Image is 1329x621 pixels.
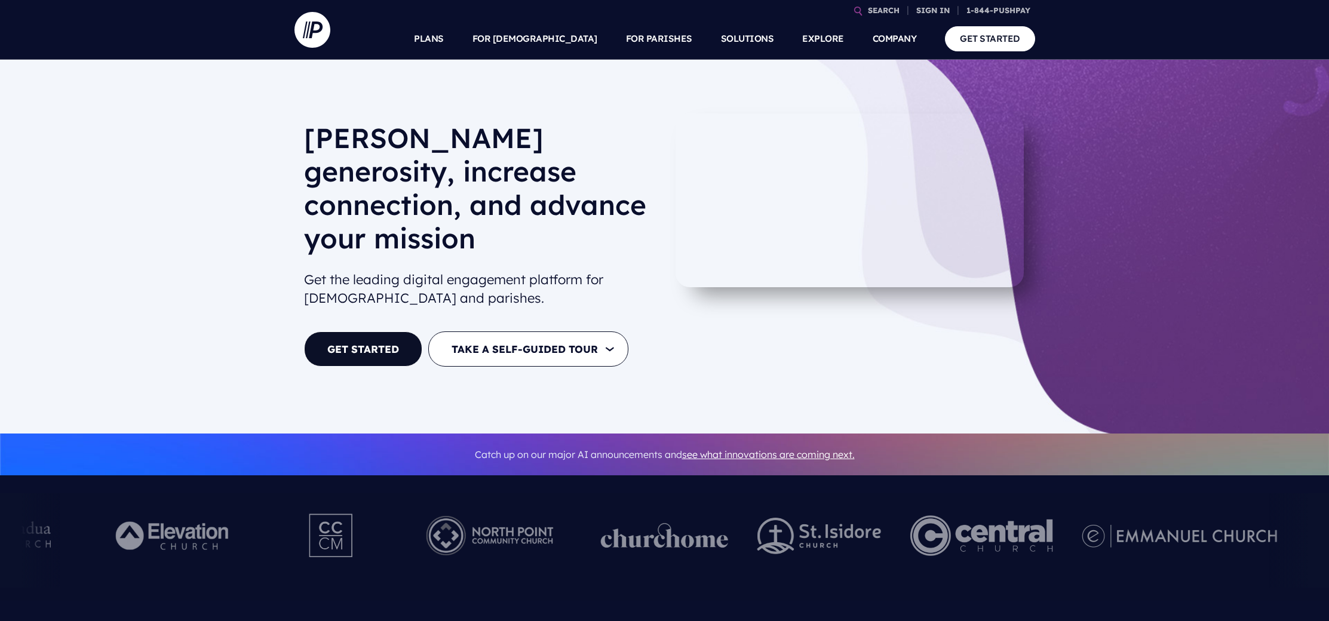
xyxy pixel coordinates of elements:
[414,18,444,60] a: PLANS
[304,441,1026,468] p: Catch up on our major AI announcements and
[873,18,917,60] a: COMPANY
[626,18,692,60] a: FOR PARISHES
[407,503,572,568] img: Pushpay_Logo__NorthPoint
[304,266,655,312] h2: Get the leading digital engagement platform for [DEMOGRAPHIC_DATA] and parishes.
[757,518,881,554] img: pp_logos_2
[721,18,774,60] a: SOLUTIONS
[304,121,655,265] h1: [PERSON_NAME] generosity, increase connection, and advance your mission
[284,503,379,568] img: Pushpay_Logo__CCM
[600,523,728,548] img: pp_logos_1
[1082,524,1277,548] img: pp_logos_3
[91,503,256,568] img: Pushpay_Logo__Elevation
[304,331,422,367] a: GET STARTED
[428,331,628,367] button: TAKE A SELF-GUIDED TOUR
[472,18,597,60] a: FOR [DEMOGRAPHIC_DATA]
[802,18,844,60] a: EXPLORE
[945,26,1035,51] a: GET STARTED
[910,503,1052,568] img: Central Church Henderson NV
[682,448,855,460] a: see what innovations are coming next.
